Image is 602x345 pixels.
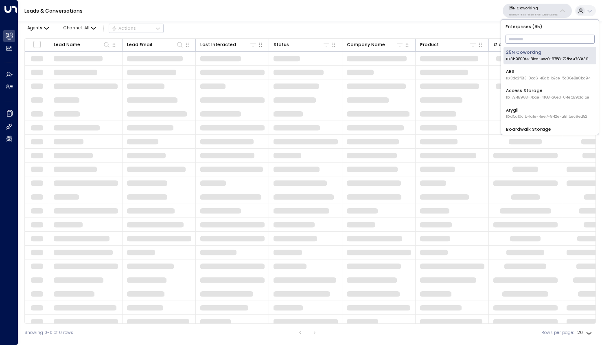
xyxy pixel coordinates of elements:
[506,107,587,120] div: Arygll
[27,26,42,31] span: Agents
[127,41,152,48] div: Lead Email
[506,57,588,62] span: ID: 3b9800f4-81ca-4ec0-8758-72fbe4763f36
[506,88,589,100] div: Access Storage
[61,24,99,33] span: Channel:
[420,41,439,48] div: Product
[274,41,289,48] div: Status
[24,7,83,14] a: Leads & Conversations
[506,49,588,62] div: 25N Coworking
[347,41,385,48] div: Company Name
[24,330,73,336] div: Showing 0-0 of 0 rows
[506,114,587,120] span: ID: d5af0cfb-fa1e-4ee7-942e-a8ff5ec9ed82
[61,24,99,33] button: Channel:All
[84,26,90,31] span: All
[506,126,591,139] div: Boardwalk Storage
[420,41,477,48] div: Product
[347,41,404,48] div: Company Name
[54,41,80,48] div: Lead Name
[493,41,521,48] div: # of people
[112,26,136,31] div: Actions
[509,13,558,16] p: 3b9800f4-81ca-4ec0-8758-72fbe4763f36
[506,76,591,81] span: ID: 3dc2f6f3-0cc6-48db-b2ce-5c36e8e0bc94
[24,24,51,33] button: Agents
[295,328,320,338] nav: pagination navigation
[200,41,236,48] div: Last Interacted
[503,4,572,18] button: 25N Coworking3b9800f4-81ca-4ec0-8758-72fbe4763f36
[509,6,558,11] p: 25N Coworking
[503,22,596,31] p: Enterprises ( 95 )
[200,41,257,48] div: Last Interacted
[493,41,550,48] div: # of people
[109,24,164,33] button: Actions
[274,41,331,48] div: Status
[506,95,589,101] span: ID: 17248963-7bae-4f68-a6e0-04e589c1c15e
[506,68,591,81] div: ABS
[54,41,111,48] div: Lead Name
[577,328,593,338] div: 20
[541,330,574,336] label: Rows per page:
[109,24,164,33] div: Button group with a nested menu
[127,41,184,48] div: Lead Email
